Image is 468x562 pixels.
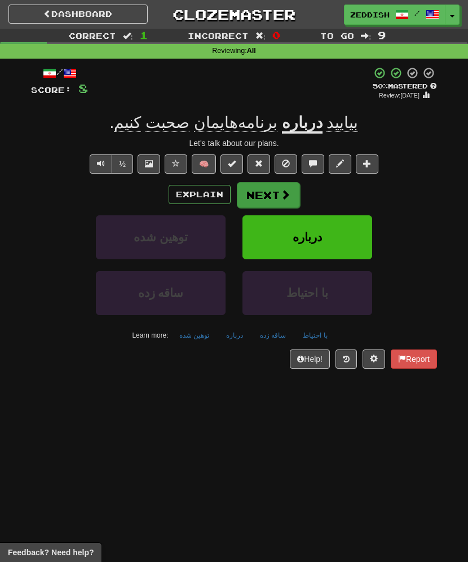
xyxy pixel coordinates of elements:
button: Explain [169,185,231,204]
span: Score: [31,85,72,95]
button: Favorite sentence (alt+f) [165,154,187,174]
span: Open feedback widget [8,547,94,558]
span: صحبت [145,114,189,132]
span: کنیم [114,114,141,132]
span: Incorrect [188,31,249,41]
span: 0 [272,29,280,41]
button: Set this sentence to 100% Mastered (alt+m) [220,154,243,174]
button: Help! [290,349,330,369]
a: Dashboard [8,5,148,24]
button: Next [237,182,300,208]
span: To go [320,31,354,41]
span: : [123,32,133,39]
span: بیایید [326,114,358,132]
span: 8 [78,81,88,95]
button: Discuss sentence (alt+u) [302,154,324,174]
span: / [414,9,420,17]
span: 9 [378,29,386,41]
button: با احتیاط [297,327,333,344]
button: Round history (alt+y) [335,349,357,369]
span: با احتیاط [286,286,328,299]
button: درباره [242,215,372,259]
button: Reset to 0% Mastered (alt+r) [248,154,270,174]
button: 🧠 [192,154,216,174]
small: Learn more: [132,331,168,339]
button: ساقه زده [96,271,226,315]
span: درباره [293,231,322,244]
span: توهین شده [134,231,188,244]
button: توهین شده [96,215,226,259]
button: با احتیاط [242,271,372,315]
div: Text-to-speech controls [87,154,133,174]
button: Show image (alt+x) [138,154,160,174]
span: 50 % [373,82,388,90]
button: Play sentence audio (ctl+space) [90,154,112,174]
button: Edit sentence (alt+d) [329,154,351,174]
a: zeddish / [344,5,445,25]
div: Let's talk about our plans. [31,138,437,149]
button: درباره [220,327,249,344]
a: Clozemaster [165,5,304,24]
span: Correct [69,31,116,41]
span: برنامه‌هایمان [194,114,277,132]
div: Mastered [372,82,437,91]
span: : [361,32,371,39]
small: Review: [DATE] [379,92,420,99]
button: ½ [112,154,133,174]
span: : [255,32,266,39]
button: ساقه زده [254,327,292,344]
button: توهین شده [173,327,215,344]
span: ساقه زده [138,286,184,299]
span: zeddish [350,10,390,20]
u: درباره [282,114,323,134]
div: / [31,67,88,81]
button: Report [391,349,437,369]
span: . [110,114,282,132]
strong: All [247,47,256,55]
span: 1 [140,29,148,41]
button: Add to collection (alt+a) [356,154,378,174]
button: Ignore sentence (alt+i) [275,154,297,174]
